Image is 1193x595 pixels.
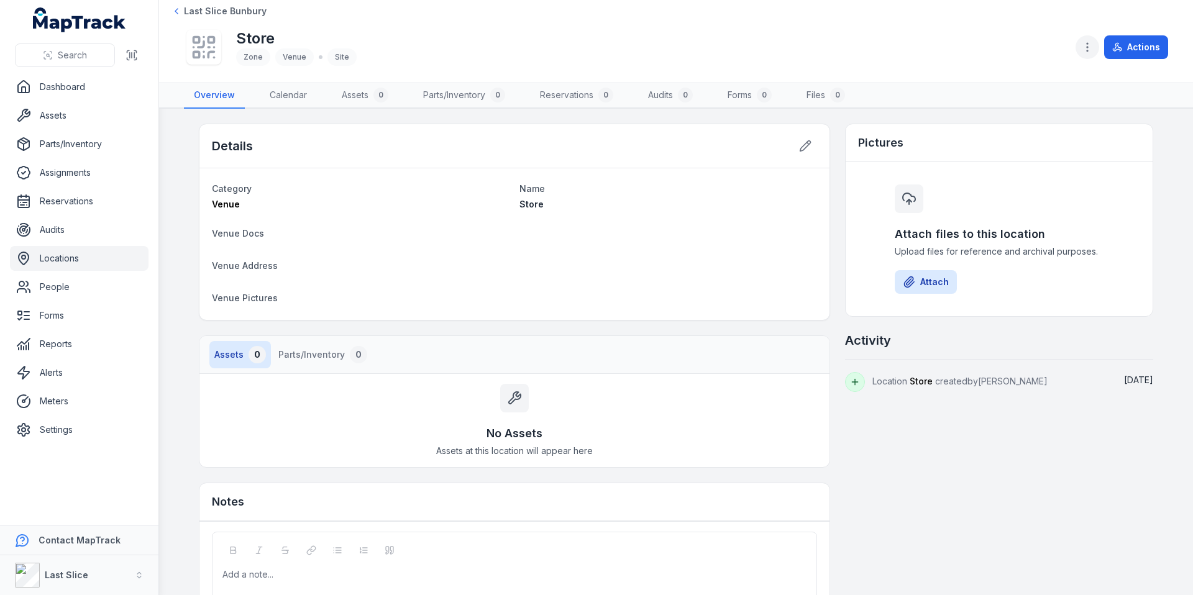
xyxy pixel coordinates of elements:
a: Forms0 [718,83,782,109]
a: Calendar [260,83,317,109]
a: Alerts [10,360,149,385]
h1: Store [236,29,357,48]
a: Reservations [10,189,149,214]
h3: No Assets [487,425,542,442]
a: People [10,275,149,299]
button: Assets0 [209,341,271,368]
div: 0 [830,88,845,102]
a: Forms [10,303,149,328]
span: Search [58,49,87,61]
button: Parts/Inventory0 [273,341,372,368]
a: Overview [184,83,245,109]
a: Assignments [10,160,149,185]
span: Location created by [PERSON_NAME] [872,376,1048,386]
a: Last Slice Bunbury [171,5,267,17]
span: Venue Pictures [212,293,278,303]
a: Locations [10,246,149,271]
a: Files0 [797,83,855,109]
a: Assets [10,103,149,128]
button: Actions [1104,35,1168,59]
a: Assets0 [332,83,398,109]
span: Category [212,183,252,194]
a: Audits0 [638,83,703,109]
span: Assets at this location will appear here [436,445,593,457]
h3: Attach files to this location [895,225,1104,243]
strong: Last Slice [45,570,88,580]
span: Venue Address [212,260,278,271]
a: Parts/Inventory0 [413,83,515,109]
button: Attach [895,270,957,294]
div: 0 [373,88,388,102]
span: Venue [212,199,240,209]
span: Venue [283,52,306,61]
a: Meters [10,389,149,414]
h2: Activity [845,332,891,349]
a: MapTrack [33,7,126,32]
div: 0 [490,88,505,102]
span: Last Slice Bunbury [184,5,267,17]
span: [DATE] [1124,375,1153,385]
div: 0 [598,88,613,102]
a: Reports [10,332,149,357]
span: Upload files for reference and archival purposes. [895,245,1104,258]
span: Name [519,183,545,194]
h3: Notes [212,493,244,511]
span: Venue Docs [212,228,264,238]
div: 0 [757,88,772,102]
button: Search [15,43,115,67]
time: 06/10/2025, 3:19:43 pm [1124,375,1153,385]
span: Store [910,376,933,386]
a: Audits [10,217,149,242]
div: 0 [678,88,693,102]
div: Site [327,48,357,66]
a: Parts/Inventory [10,132,149,157]
a: Reservations0 [530,83,623,109]
div: 0 [249,346,266,363]
a: Dashboard [10,75,149,99]
strong: Contact MapTrack [39,535,121,545]
h2: Details [212,137,253,155]
div: Zone [236,48,270,66]
span: Store [519,199,544,209]
div: 0 [350,346,367,363]
h3: Pictures [858,134,903,152]
a: Settings [10,417,149,442]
